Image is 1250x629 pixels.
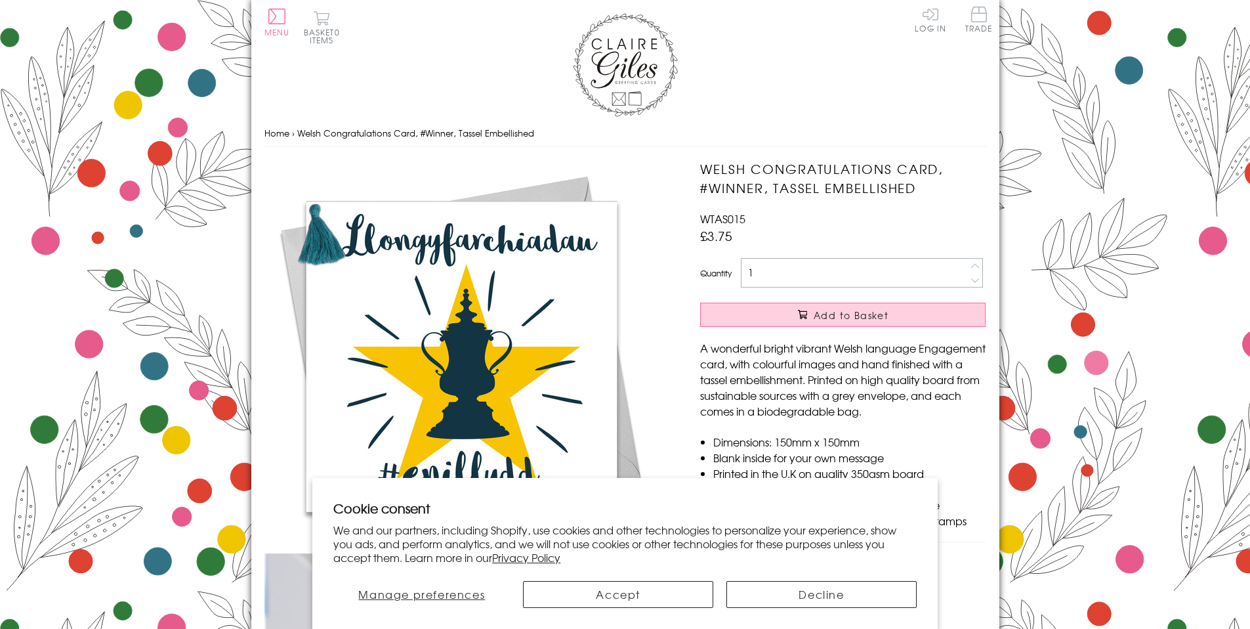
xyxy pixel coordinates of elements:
[304,11,340,44] button: Basket0 items
[333,581,510,608] button: Manage preferences
[965,7,993,32] span: Trade
[264,9,290,36] button: Menu
[700,340,986,419] p: A wonderful bright vibrant Welsh language Engagement card, with colourful images and hand finishe...
[700,211,745,227] span: WTAS015
[700,303,986,327] button: Add to Basket
[264,127,289,139] a: Home
[264,120,986,147] nav: breadcrumbs
[333,499,917,517] h2: Cookie consent
[713,466,986,481] li: Printed in the U.K on quality 350gsm board
[700,267,732,279] label: Quantity
[333,523,917,564] p: We and our partners, including Shopify, use cookies and other technologies to personalize your ex...
[523,581,713,608] button: Accept
[358,586,485,602] span: Manage preferences
[700,160,986,198] h1: Welsh Congratulations Card, #Winner, Tassel Embellished
[713,434,986,450] li: Dimensions: 150mm x 150mm
[814,309,888,322] span: Add to Basket
[297,127,534,139] span: Welsh Congratulations Card, #Winner, Tassel Embellished
[492,550,560,565] a: Privacy Policy
[292,127,295,139] span: ›
[713,450,986,466] li: Blank inside for your own message
[573,13,678,117] img: Claire Giles Greetings Cards
[264,26,290,38] span: Menu
[965,7,993,35] a: Trade
[310,26,340,46] span: 0 items
[915,7,946,32] a: Log In
[726,581,917,608] button: Decline
[700,227,732,245] span: £3.75
[264,160,658,553] img: Welsh Congratulations Card, #Winner, Tassel Embellished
